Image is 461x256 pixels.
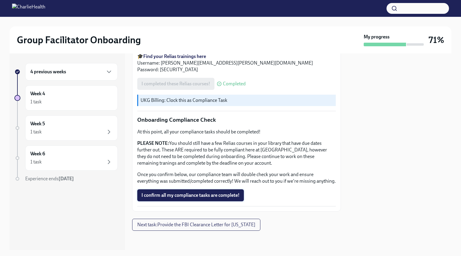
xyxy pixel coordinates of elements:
[30,69,66,75] h6: 4 previous weeks
[137,189,244,201] button: I confirm all my compliance tasks are complete!
[137,140,336,166] p: You should still have a few Relias courses in your library that have due dates further out. These...
[14,115,118,141] a: Week 51 task
[141,97,333,104] p: UKG Billing: Clock this as Compliance Task
[364,34,390,40] strong: My progress
[25,176,74,181] span: Experience ends
[137,53,336,73] p: 🎓 Username: [PERSON_NAME][EMAIL_ADDRESS][PERSON_NAME][DOMAIN_NAME] Password: [SECURITY_DATA]
[14,85,118,111] a: Week 41 task
[429,35,444,45] h3: 71%
[132,219,260,231] button: Next task:Provide the FBI Clearance Letter for [US_STATE]
[30,120,45,127] h6: Week 5
[137,171,336,184] p: Once you confirm below, our compliance team will double check your work and ensure everything was...
[30,159,42,165] div: 1 task
[143,53,206,59] a: Find your Relias trainings here
[223,81,246,86] span: Completed
[12,4,45,13] img: CharlieHealth
[137,222,255,228] span: Next task : Provide the FBI Clearance Letter for [US_STATE]
[137,116,336,124] p: Onboarding Compliance Check
[25,63,118,81] div: 4 previous weeks
[30,151,45,157] h6: Week 6
[141,192,240,198] span: I confirm all my compliance tasks are complete!
[30,90,45,97] h6: Week 4
[137,140,169,146] strong: PLEASE NOTE:
[59,176,74,181] strong: [DATE]
[137,129,336,135] p: At this point, all your compliance tasks should be completed!
[14,145,118,171] a: Week 61 task
[17,34,141,46] h2: Group Facilitator Onboarding
[30,129,42,135] div: 1 task
[30,99,42,105] div: 1 task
